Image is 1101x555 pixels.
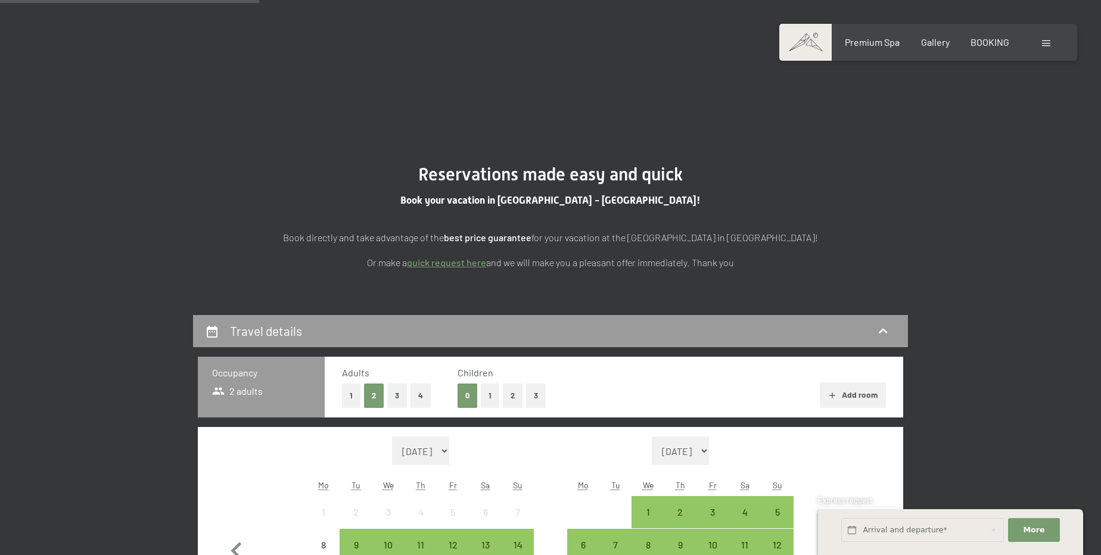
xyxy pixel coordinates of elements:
[921,36,950,48] a: Gallery
[696,496,729,528] div: Arrival possible
[578,480,589,490] abbr: Monday
[400,194,701,206] span: Book your vacation in [GEOGRAPHIC_DATA] - [GEOGRAPHIC_DATA]!
[709,480,717,490] abbr: Friday
[340,496,372,528] div: Tue Sep 02 2025
[471,507,500,537] div: 6
[212,366,310,379] h3: Occupancy
[730,507,760,537] div: 4
[503,383,522,408] button: 2
[481,480,490,490] abbr: Saturday
[665,507,695,537] div: 2
[820,382,886,409] button: Add room
[309,507,338,537] div: 1
[372,496,405,528] div: Arrival not possible
[407,257,486,268] a: quick request here
[307,496,340,528] div: Mon Sep 01 2025
[469,496,502,528] div: Sat Sep 06 2025
[406,507,436,537] div: 4
[458,367,493,378] span: Children
[503,507,533,537] div: 7
[387,383,407,408] button: 3
[1008,518,1059,542] button: More
[405,496,437,528] div: Thu Sep 04 2025
[502,496,534,528] div: Sun Sep 07 2025
[383,480,394,490] abbr: Wednesday
[444,232,531,243] strong: best price guarantee
[405,496,437,528] div: Arrival not possible
[676,480,685,490] abbr: Thursday
[437,496,469,528] div: Arrival not possible
[729,496,761,528] div: Arrival possible
[374,507,403,537] div: 3
[449,480,457,490] abbr: Friday
[818,495,873,505] span: Express request
[741,480,749,490] abbr: Saturday
[318,480,329,490] abbr: Monday
[253,230,848,245] p: Book directly and take advantage of the for your vacation at the [GEOGRAPHIC_DATA] in [GEOGRAPHIC...
[481,383,499,408] button: 1
[458,383,477,408] button: 0
[230,323,302,338] h2: Travel details
[212,385,263,398] span: 2 adults
[696,496,729,528] div: Fri Oct 03 2025
[664,496,696,528] div: Thu Oct 02 2025
[664,496,696,528] div: Arrival possible
[526,383,546,408] button: 3
[502,496,534,528] div: Arrival not possible
[763,507,792,537] div: 5
[698,507,727,537] div: 3
[632,496,664,528] div: Arrival possible
[761,496,794,528] div: Sun Oct 05 2025
[761,496,794,528] div: Arrival possible
[341,507,371,537] div: 2
[438,507,468,537] div: 5
[410,383,431,408] button: 4
[307,496,340,528] div: Arrival not possible
[416,480,425,490] abbr: Thursday
[469,496,502,528] div: Arrival not possible
[1024,525,1045,535] span: More
[364,383,384,408] button: 2
[253,255,848,270] p: Or make a and we will make you a pleasant offer immediately. Thank you
[633,507,663,537] div: 1
[611,480,620,490] abbr: Tuesday
[632,496,664,528] div: Wed Oct 01 2025
[352,480,360,490] abbr: Tuesday
[372,496,405,528] div: Wed Sep 03 2025
[729,496,761,528] div: Sat Oct 04 2025
[513,480,522,490] abbr: Sunday
[643,480,654,490] abbr: Wednesday
[773,480,782,490] abbr: Sunday
[971,36,1009,48] a: BOOKING
[418,164,683,185] span: Reservations made easy and quick
[340,496,372,528] div: Arrival not possible
[342,383,360,408] button: 1
[845,36,900,48] a: Premium Spa
[437,496,469,528] div: Fri Sep 05 2025
[342,367,369,378] span: Adults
